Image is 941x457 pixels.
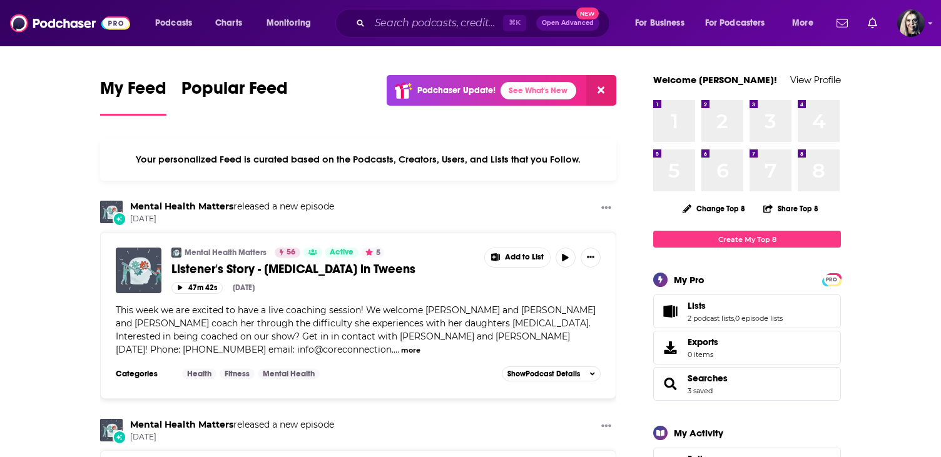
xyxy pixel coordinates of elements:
[220,369,255,379] a: Fitness
[207,13,250,33] a: Charts
[897,9,925,37] img: User Profile
[688,350,718,359] span: 0 items
[653,367,841,401] span: Searches
[171,261,415,277] span: Listener's Story - [MEDICAL_DATA] in Tweens
[185,248,267,258] a: Mental Health Matters
[507,369,580,378] span: Show Podcast Details
[130,201,334,213] h3: released a new episode
[267,14,311,32] span: Monitoring
[763,196,819,221] button: Share Top 8
[824,274,839,284] a: PRO
[542,20,594,26] span: Open Advanced
[626,13,700,33] button: open menu
[596,419,616,434] button: Show More Button
[653,294,841,328] span: Lists
[485,248,550,267] button: Show More Button
[675,201,753,216] button: Change Top 8
[171,261,476,277] a: Listener's Story - [MEDICAL_DATA] in Tweens
[287,246,295,259] span: 56
[171,282,223,294] button: 47m 42s
[171,248,181,258] img: Mental Health Matters
[130,214,334,224] span: [DATE]
[258,369,320,379] a: Mental Health
[502,366,601,381] button: ShowPodcast Details
[783,13,829,33] button: open menu
[394,344,399,355] span: ...
[130,419,334,431] h3: released a new episode
[688,336,718,348] span: Exports
[581,248,601,268] button: Show More Button
[824,275,839,284] span: PRO
[401,345,420,356] button: more
[863,13,882,34] a: Show notifications dropdown
[792,14,813,32] span: More
[674,274,704,286] div: My Pro
[697,13,783,33] button: open menu
[100,78,166,106] span: My Feed
[155,14,192,32] span: Podcasts
[182,369,216,379] a: Health
[596,201,616,216] button: Show More Button
[181,78,288,106] span: Popular Feed
[688,386,713,395] a: 3 saved
[688,300,783,311] a: Lists
[325,248,359,258] a: Active
[100,419,123,441] img: Mental Health Matters
[688,373,728,384] a: Searches
[130,432,334,443] span: [DATE]
[653,231,841,248] a: Create My Top 8
[705,14,765,32] span: For Podcasters
[113,212,126,226] div: New Episode
[735,314,783,323] a: 0 episode lists
[501,82,576,99] a: See What's New
[897,9,925,37] button: Show profile menu
[734,314,735,323] span: ,
[790,74,841,86] a: View Profile
[653,331,841,364] a: Exports
[503,15,526,31] span: ⌘ K
[116,304,596,355] span: This week we are excited to have a live coaching session! We welcome [PERSON_NAME] and [PERSON_NA...
[658,375,683,393] a: Searches
[688,300,706,311] span: Lists
[674,427,723,439] div: My Activity
[505,253,544,262] span: Add to List
[146,13,208,33] button: open menu
[116,248,161,293] img: Listener's Story - Impulsivity in Tweens
[113,430,126,444] div: New Episode
[658,339,683,356] span: Exports
[100,78,166,116] a: My Feed
[417,85,496,96] p: Podchaser Update!
[536,16,599,31] button: Open AdvancedNew
[330,246,354,259] span: Active
[658,303,683,320] a: Lists
[275,248,300,258] a: 56
[688,314,734,323] a: 2 podcast lists
[100,201,123,223] img: Mental Health Matters
[897,9,925,37] span: Logged in as candirose777
[215,14,242,32] span: Charts
[258,13,327,33] button: open menu
[370,13,503,33] input: Search podcasts, credits, & more...
[347,9,622,38] div: Search podcasts, credits, & more...
[10,11,130,35] img: Podchaser - Follow, Share and Rate Podcasts
[100,138,616,181] div: Your personalized Feed is curated based on the Podcasts, Creators, Users, and Lists that you Follow.
[362,248,384,258] button: 5
[576,8,599,19] span: New
[116,369,172,379] h3: Categories
[233,283,255,292] div: [DATE]
[130,419,233,430] a: Mental Health Matters
[635,14,684,32] span: For Business
[181,78,288,116] a: Popular Feed
[653,74,777,86] a: Welcome [PERSON_NAME]!
[832,13,853,34] a: Show notifications dropdown
[130,201,233,212] a: Mental Health Matters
